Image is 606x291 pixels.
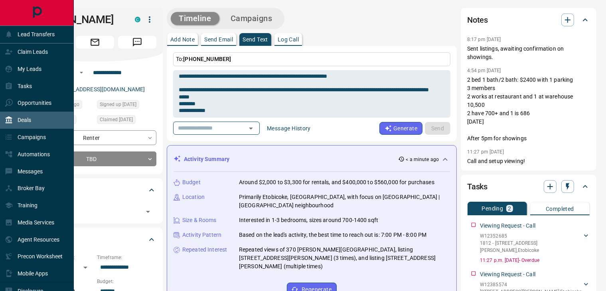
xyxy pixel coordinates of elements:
p: To: [173,52,450,66]
p: Around $2,000 to $3,300 for rentals, and $400,000 to $560,000 for purchases [239,178,434,187]
div: Renter [34,130,156,145]
p: Send Text [243,37,268,42]
p: Based on the lead's activity, the best time to reach out is: 7:00 PM - 8:00 PM [239,231,426,239]
h2: Tasks [467,180,488,193]
p: Send Email [204,37,233,42]
p: 2 bed 1 bath/2 bath: $2400 with 1 parking 3 members 2 works at restaurant and 1 at warehouse 10,5... [467,76,590,143]
p: Primarily Etobicoke, [GEOGRAPHIC_DATA], with focus on [GEOGRAPHIC_DATA] | [GEOGRAPHIC_DATA] neigh... [239,193,450,210]
p: Repeated Interest [182,246,227,254]
button: Open [142,206,154,217]
button: Generate [379,122,422,135]
div: TBD [34,151,156,166]
p: 4:54 pm [DATE] [467,68,501,73]
div: Sun Aug 31 2025 [97,115,156,126]
div: Fri May 02 2025 [97,100,156,111]
p: Viewing Request - Call [480,270,535,279]
p: W12352685 [480,232,582,240]
p: Completed [546,206,574,212]
p: 11:27 p.m. [DATE] - Overdue [480,257,590,264]
button: Open [77,68,86,77]
p: Viewing Request - Call [480,222,535,230]
button: Timeline [171,12,219,25]
p: Sent listings, awaiting confirmation on showings. [467,45,590,61]
div: Criteria [34,230,156,249]
div: Notes [467,10,590,29]
p: Repeated views of 370 [PERSON_NAME][GEOGRAPHIC_DATA], listing [STREET_ADDRESS][PERSON_NAME] (3 ti... [239,246,450,271]
span: Claimed [DATE] [100,116,133,124]
span: Email [76,36,114,49]
a: [EMAIL_ADDRESS][DOMAIN_NAME] [55,86,145,92]
p: Budget [182,178,201,187]
p: Location [182,193,205,201]
p: Timeframe: [97,254,156,261]
p: Interested in 1-3 bedrooms, sizes around 700-1400 sqft [239,216,378,224]
p: 2 [508,206,511,211]
button: Message History [262,122,316,135]
h1: [PERSON_NAME] [34,13,123,26]
p: Activity Pattern [182,231,221,239]
p: Pending [482,206,503,211]
div: Activity Summary< a minute ago [174,152,450,167]
div: W123526851812 - [STREET_ADDRESS][PERSON_NAME],Etobicoke [480,231,590,256]
button: Campaigns [223,12,280,25]
p: 11:27 pm [DATE] [467,149,504,155]
span: Message [118,36,156,49]
button: Open [245,123,257,134]
p: W12385574 [480,281,582,288]
h2: Notes [467,14,488,26]
div: Tasks [467,177,590,196]
p: Activity Summary [184,155,229,163]
p: 1812 - [STREET_ADDRESS][PERSON_NAME] , Etobicoke [480,240,582,254]
p: Add Note [170,37,195,42]
p: Log Call [278,37,299,42]
p: Call and setup viewing! [467,157,590,165]
span: [PHONE_NUMBER] [183,56,231,62]
div: Tags [34,181,156,200]
p: < a minute ago [406,156,439,163]
p: Size & Rooms [182,216,217,224]
p: 8:17 pm [DATE] [467,37,501,42]
p: Budget: [97,278,156,285]
span: Signed up [DATE] [100,100,136,108]
div: condos.ca [135,17,140,22]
